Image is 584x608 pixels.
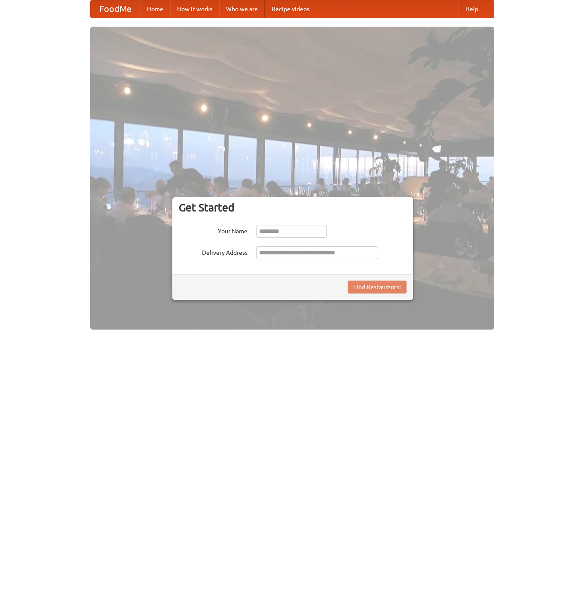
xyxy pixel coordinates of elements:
[91,0,140,18] a: FoodMe
[348,281,407,293] button: Find Restaurants!
[140,0,170,18] a: Home
[179,201,407,214] h3: Get Started
[459,0,485,18] a: Help
[265,0,316,18] a: Recipe videos
[179,225,248,235] label: Your Name
[219,0,265,18] a: Who we are
[170,0,219,18] a: How it works
[179,246,248,257] label: Delivery Address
